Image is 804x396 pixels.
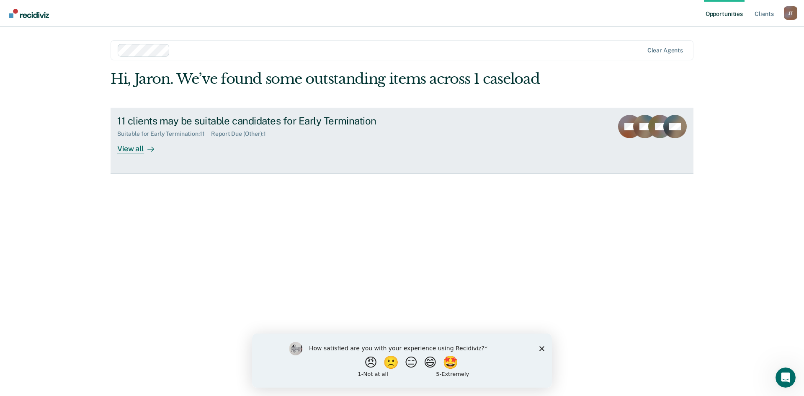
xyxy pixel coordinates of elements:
div: J T [784,6,797,20]
div: Clear agents [647,47,683,54]
div: Suitable for Early Termination : 11 [117,130,211,137]
div: 11 clients may be suitable candidates for Early Termination [117,115,411,127]
div: View all [117,137,164,153]
button: Profile dropdown button [784,6,797,20]
div: Hi, Jaron. We’ve found some outstanding items across 1 caseload [111,70,577,88]
a: 11 clients may be suitable candidates for Early TerminationSuitable for Early Termination:11Repor... [111,108,693,174]
iframe: Intercom live chat [776,368,796,388]
div: Report Due (Other) : 1 [211,130,272,137]
iframe: Survey by Kim from Recidiviz [252,334,552,388]
img: Recidiviz [9,9,49,18]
